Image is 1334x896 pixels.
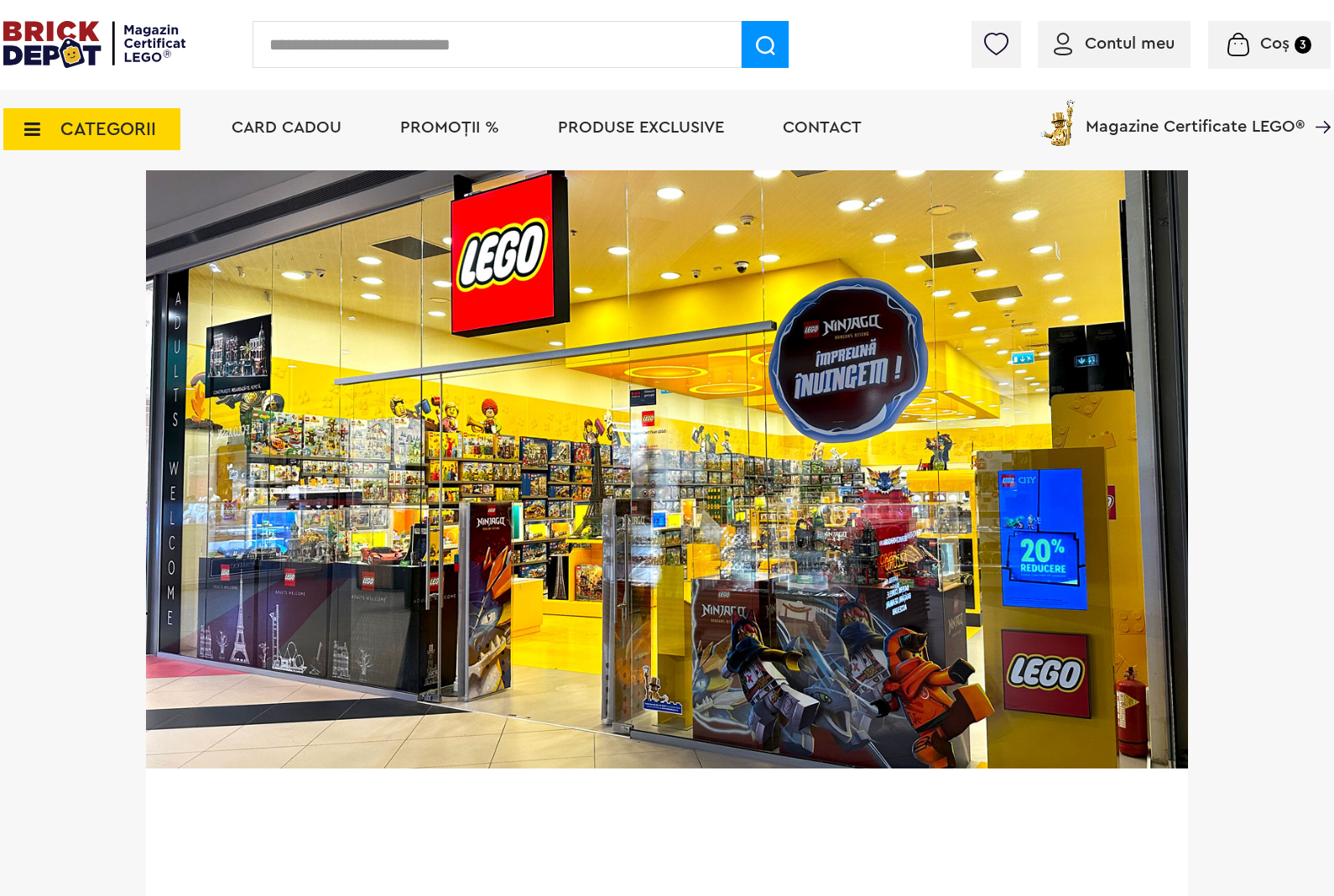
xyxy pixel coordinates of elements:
a: Contact [783,119,862,136]
a: Magazine Certificate LEGO® [1305,96,1331,113]
img: Coresi-editat.jpg [146,78,1188,818]
span: Magazine Certificate LEGO® [1086,96,1305,135]
a: PROMOȚII % [400,119,499,136]
small: 3 [1295,36,1311,54]
a: Contul meu [1054,35,1175,52]
span: Coș [1260,35,1290,52]
a: Card Cadou [232,119,341,136]
a: Produse exclusive [558,119,724,136]
span: CATEGORII [60,120,156,138]
span: Contul meu [1085,35,1175,52]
